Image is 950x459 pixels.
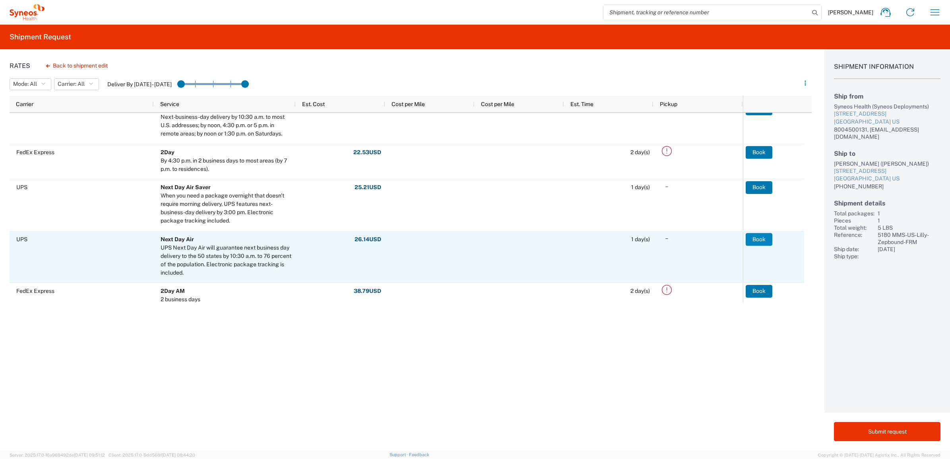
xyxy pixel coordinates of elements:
[10,453,105,457] span: Server: 2025.17.0-16a969492de
[878,246,940,253] div: [DATE]
[834,167,940,183] a: [STREET_ADDRESS][GEOGRAPHIC_DATA] US
[161,288,185,294] b: 2Day AM
[828,9,873,16] span: [PERSON_NAME]
[834,110,940,118] div: [STREET_ADDRESS]
[834,150,940,157] h2: Ship to
[878,224,940,231] div: 5 LBS
[834,217,874,224] div: Pieces
[16,236,27,242] span: UPS
[354,233,382,246] button: 26.14USD
[40,59,114,73] button: Back to shipment edit
[392,101,425,107] span: Cost per Mile
[834,110,940,126] a: [STREET_ADDRESS][GEOGRAPHIC_DATA] US
[834,210,874,217] div: Total packages:
[630,288,650,294] span: 2 day(s)
[16,149,54,155] span: FedEx Express
[162,453,195,457] span: [DATE] 08:44:20
[353,149,381,156] strong: 22.53 USD
[390,452,409,457] a: Support
[16,101,33,107] span: Carrier
[834,63,940,79] h1: Shipment Information
[109,453,195,457] span: Client: 2025.17.0-5dd568f
[161,236,194,242] b: Next Day Air
[834,199,940,207] h2: Shipment details
[603,5,809,20] input: Shipment, tracking or reference number
[16,184,27,190] span: UPS
[161,244,292,277] div: UPS Next Day Air will guarantee next business day delivery to the 50 states by 10:30 a.m. to 76 p...
[161,295,200,304] div: 2 business days
[354,287,381,295] strong: 38.79 USD
[481,101,514,107] span: Cost per Mile
[161,113,292,138] div: Next-business-day delivery by 10:30 a.m. to most U.S. addresses; by noon, 4:30 p.m. or 5 p.m. in ...
[161,192,292,225] div: When you need a package overnight that doesn't require morning delivery, UPS features next-busine...
[161,149,174,155] b: 2Day
[10,32,71,42] h2: Shipment Request
[631,184,650,190] span: 1 day(s)
[834,160,940,167] div: [PERSON_NAME] ([PERSON_NAME])
[834,167,940,175] div: [STREET_ADDRESS]
[355,184,381,191] strong: 25.21 USD
[878,210,940,217] div: 1
[878,231,940,246] div: 5180 MMS-US-Lilly-Zepbound-FRM
[353,285,382,298] button: 38.79USD
[834,246,874,253] div: Ship date:
[834,253,874,260] div: Ship type:
[746,285,772,298] button: Book
[409,452,429,457] a: Feedback
[834,93,940,100] h2: Ship from
[16,288,54,294] span: FedEx Express
[570,101,593,107] span: Est. Time
[74,453,105,457] span: [DATE] 09:51:12
[631,236,650,242] span: 1 day(s)
[10,62,30,70] h1: Rates
[161,157,292,173] div: By 4:30 p.m. in 2 business days to most areas (by 7 p.m. to residences).
[13,80,37,88] span: Mode: All
[834,231,874,246] div: Reference:
[10,78,51,90] button: Mode: All
[834,183,940,190] div: [PHONE_NUMBER]
[834,118,940,126] div: [GEOGRAPHIC_DATA] US
[834,175,940,183] div: [GEOGRAPHIC_DATA] US
[834,103,940,110] div: Syneos Health (Syneos Deployments)
[160,101,179,107] span: Service
[834,224,874,231] div: Total weight:
[878,217,940,224] div: 1
[107,81,172,88] label: Deliver By [DATE] - [DATE]
[353,146,382,159] button: 22.53USD
[354,181,382,194] button: 25.21USD
[58,80,85,88] span: Carrier: All
[746,181,772,194] button: Book
[54,78,99,90] button: Carrier: All
[630,149,650,155] span: 2 day(s)
[302,101,325,107] span: Est. Cost
[746,233,772,246] button: Book
[355,236,381,243] strong: 26.14 USD
[818,451,940,459] span: Copyright © [DATE]-[DATE] Agistix Inc., All Rights Reserved
[834,422,940,441] button: Submit request
[834,126,940,140] div: 8004500131, [EMAIL_ADDRESS][DOMAIN_NAME]
[660,101,677,107] span: Pickup
[746,146,772,159] button: Book
[161,184,211,190] b: Next Day Air Saver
